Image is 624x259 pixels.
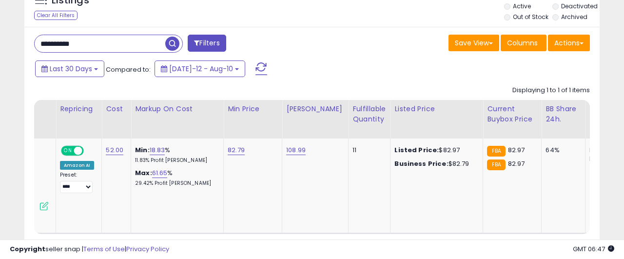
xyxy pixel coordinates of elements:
span: Compared to: [106,65,151,74]
div: $82.79 [394,159,475,168]
span: 82.97 [508,159,525,168]
b: Min: [135,145,150,155]
strong: Copyright [10,244,45,254]
div: BB Share 24h. [546,104,581,124]
a: 18.83 [150,145,165,155]
div: Displaying 1 to 1 of 1 items [512,86,590,95]
span: [DATE]-12 - Aug-10 [169,64,233,74]
span: Last 30 Days [50,64,92,74]
b: Max: [135,168,152,178]
div: 64% [546,146,578,155]
button: Actions [548,35,590,51]
b: Business Price: [394,159,448,168]
label: Active [513,2,531,10]
div: FBM: 7 [589,155,622,163]
label: Deactivated [561,2,598,10]
div: [PERSON_NAME] [286,104,344,114]
button: Filters [188,35,226,52]
div: Clear All Filters [34,11,78,20]
a: 52.00 [106,145,123,155]
label: Out of Stock [513,13,548,21]
div: $82.97 [394,146,475,155]
div: % [135,146,216,164]
a: 108.99 [286,145,306,155]
button: Save View [448,35,499,51]
a: Terms of Use [83,244,125,254]
span: OFF [82,146,98,155]
div: Fulfillable Quantity [352,104,386,124]
div: FBA: 4 [589,146,622,155]
div: Amazon AI [60,161,94,170]
div: seller snap | | [10,245,169,254]
span: ON [62,146,74,155]
div: Cost [106,104,127,114]
div: Min Price [228,104,278,114]
button: Last 30 Days [35,60,104,77]
small: FBA [487,159,505,170]
a: 82.79 [228,145,245,155]
div: Markup on Cost [135,104,219,114]
p: 29.42% Profit [PERSON_NAME] [135,180,216,187]
span: 82.97 [508,145,525,155]
small: FBA [487,146,505,157]
span: Columns [507,38,538,48]
label: Archived [561,13,587,21]
button: Columns [501,35,546,51]
div: Repricing [60,104,97,114]
a: 61.65 [152,168,168,178]
div: Current Buybox Price [487,104,537,124]
div: Preset: [60,172,94,194]
div: 11 [352,146,383,155]
span: 2025-09-11 06:47 GMT [573,244,614,254]
button: [DATE]-12 - Aug-10 [155,60,245,77]
p: 11.83% Profit [PERSON_NAME] [135,157,216,164]
div: % [135,169,216,187]
th: The percentage added to the cost of goods (COGS) that forms the calculator for Min & Max prices. [131,100,224,139]
a: Privacy Policy [126,244,169,254]
div: Listed Price [394,104,479,114]
b: Listed Price: [394,145,439,155]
